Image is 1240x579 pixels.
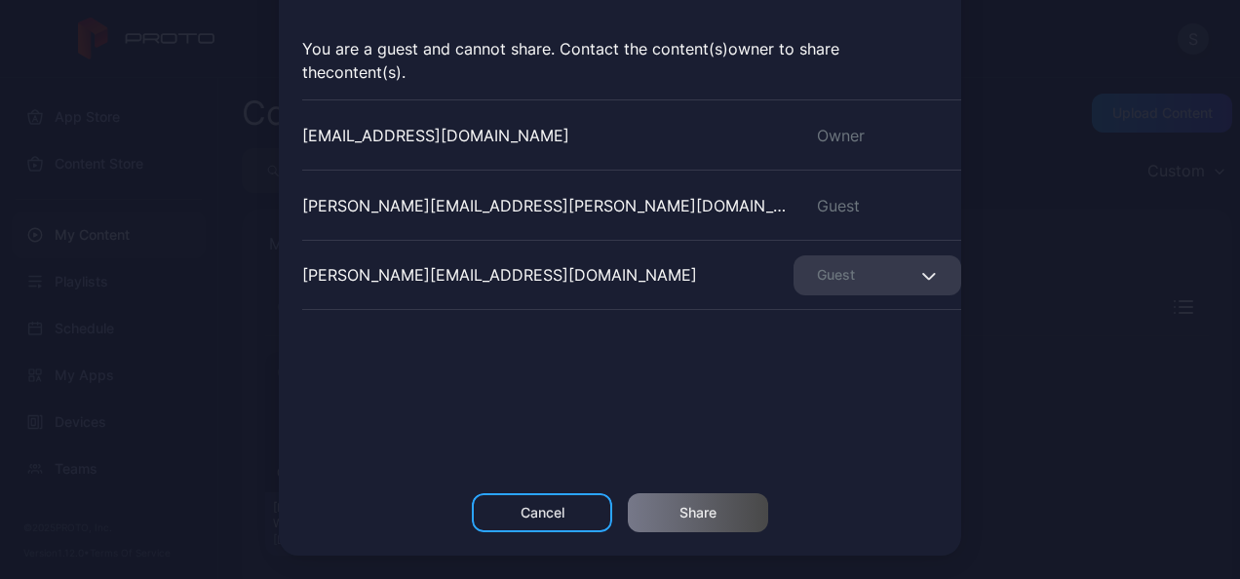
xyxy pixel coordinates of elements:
[326,62,402,82] span: Content (s)
[794,124,961,147] div: Owner
[628,493,768,532] button: Share
[794,194,961,217] div: Guest
[679,505,717,521] div: Share
[302,263,697,287] div: [PERSON_NAME][EMAIL_ADDRESS][DOMAIN_NAME]
[302,124,569,147] div: [EMAIL_ADDRESS][DOMAIN_NAME]
[794,255,961,295] button: Guest
[302,37,938,84] p: You are a guest and cannot share. Contact the owner to share the .
[472,493,612,532] button: Cancel
[521,505,564,521] div: Cancel
[652,39,728,58] span: Content (s)
[302,194,794,217] div: [PERSON_NAME][EMAIL_ADDRESS][PERSON_NAME][DOMAIN_NAME]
